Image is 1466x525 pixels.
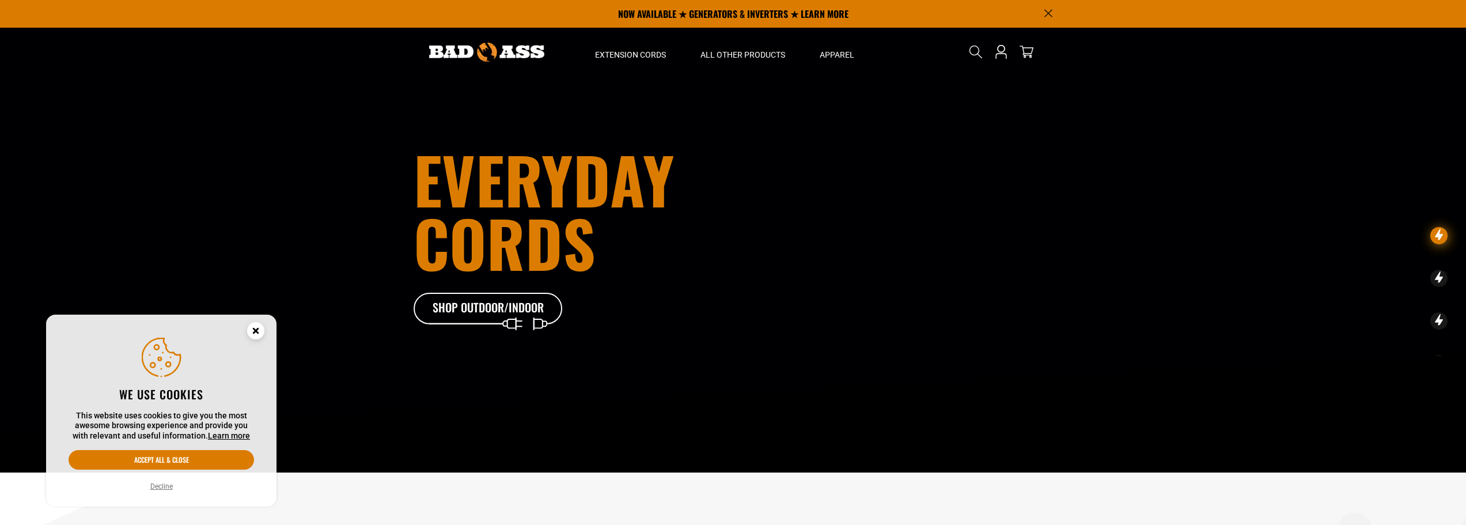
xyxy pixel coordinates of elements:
[967,43,985,61] summary: Search
[208,431,250,440] a: Learn more
[700,50,785,60] span: All Other Products
[46,315,276,507] aside: Cookie Consent
[147,481,176,492] button: Decline
[578,28,683,76] summary: Extension Cords
[69,411,254,441] p: This website uses cookies to give you the most awesome browsing experience and provide you with r...
[595,50,666,60] span: Extension Cords
[414,293,563,325] a: Shop Outdoor/Indoor
[414,148,797,274] h1: Everyday cords
[683,28,802,76] summary: All Other Products
[429,43,544,62] img: Bad Ass Extension Cords
[820,50,854,60] span: Apparel
[69,450,254,470] button: Accept all & close
[69,387,254,402] h2: We use cookies
[802,28,872,76] summary: Apparel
